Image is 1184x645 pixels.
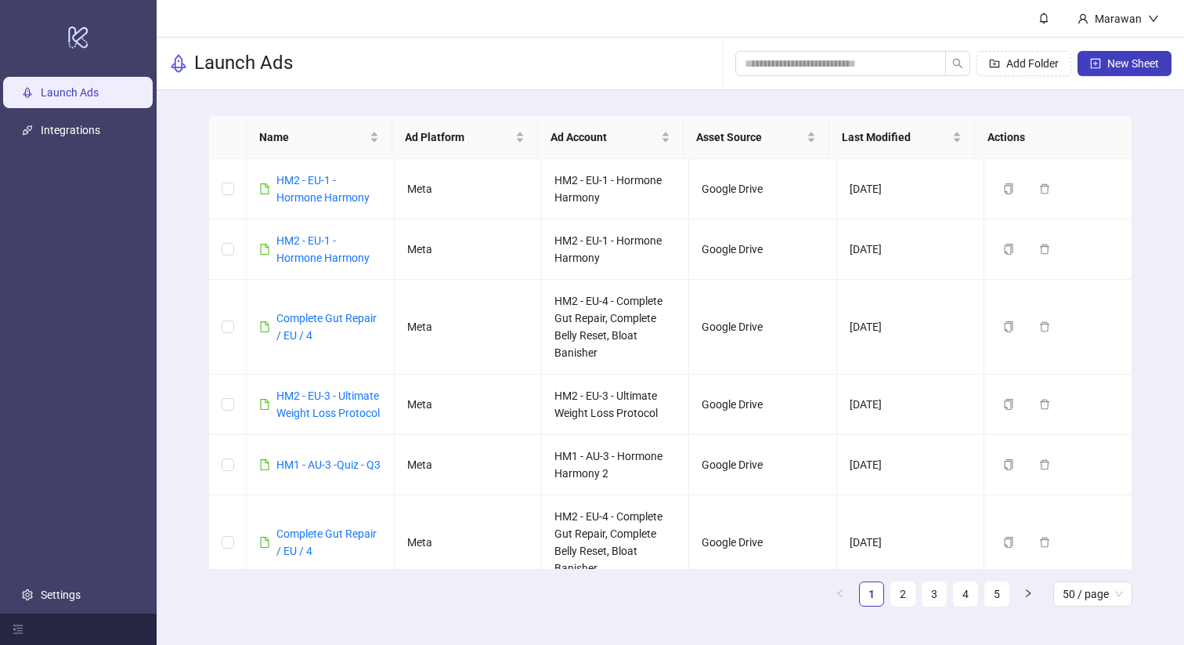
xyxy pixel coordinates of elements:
[41,86,99,99] a: Launch Ads
[1107,57,1159,70] span: New Sheet
[276,174,370,204] a: HM2 - EU-1 - Hormone Harmony
[405,129,512,146] span: Ad Platform
[41,124,100,136] a: Integrations
[395,280,542,375] td: Meta
[538,116,684,159] th: Ad Account
[891,582,915,606] a: 2
[1039,537,1050,548] span: delete
[1003,537,1014,548] span: copy
[542,219,689,280] td: HM2 - EU-1 - Hormone Harmony
[689,219,836,280] td: Google Drive
[392,116,538,159] th: Ad Platform
[836,589,845,598] span: left
[976,51,1071,76] button: Add Folder
[1038,13,1049,24] span: bell
[837,495,984,590] td: [DATE]
[922,582,946,606] a: 3
[842,129,949,146] span: Last Modified
[259,399,270,410] span: file
[1063,582,1123,606] span: 50 / page
[13,624,23,635] span: menu-fold
[1003,183,1014,194] span: copy
[259,183,270,194] span: file
[859,582,884,607] li: 1
[829,116,975,159] th: Last Modified
[259,537,270,548] span: file
[1078,51,1171,76] button: New Sheet
[1148,13,1159,24] span: down
[395,219,542,280] td: Meta
[1003,399,1014,410] span: copy
[395,495,542,590] td: Meta
[1023,589,1033,598] span: right
[837,375,984,435] td: [DATE]
[828,582,853,607] li: Previous Page
[259,321,270,332] span: file
[395,435,542,495] td: Meta
[276,312,377,342] a: Complete Gut Repair / EU / 4
[1088,10,1148,27] div: Marawan
[41,589,81,601] a: Settings
[828,582,853,607] button: left
[684,116,829,159] th: Asset Source
[953,582,978,607] li: 4
[542,375,689,435] td: HM2 - EU-3 - Ultimate Weight Loss Protocol
[276,234,370,264] a: HM2 - EU-1 - Hormone Harmony
[259,459,270,470] span: file
[1006,57,1059,70] span: Add Folder
[890,582,915,607] li: 2
[542,280,689,375] td: HM2 - EU-4 - Complete Gut Repair, Complete Belly Reset, Bloat Banisher
[689,159,836,219] td: Google Drive
[689,495,836,590] td: Google Drive
[259,129,366,146] span: Name
[984,582,1009,607] li: 5
[259,244,270,255] span: file
[542,159,689,219] td: HM2 - EU-1 - Hormone Harmony
[954,582,977,606] a: 4
[837,435,984,495] td: [DATE]
[985,582,1009,606] a: 5
[550,129,658,146] span: Ad Account
[689,375,836,435] td: Google Drive
[989,58,1000,69] span: folder-add
[1039,321,1050,332] span: delete
[860,582,883,606] a: 1
[1003,244,1014,255] span: copy
[952,58,963,69] span: search
[542,495,689,590] td: HM2 - EU-4 - Complete Gut Repair, Complete Belly Reset, Bloat Banisher
[1039,244,1050,255] span: delete
[922,582,947,607] li: 3
[1090,58,1101,69] span: plus-square
[542,435,689,495] td: HM1 - AU-3 - Hormone Harmony 2
[689,280,836,375] td: Google Drive
[395,159,542,219] td: Meta
[689,435,836,495] td: Google Drive
[1039,183,1050,194] span: delete
[1078,13,1088,24] span: user
[1003,321,1014,332] span: copy
[276,527,377,557] a: Complete Gut Repair / EU / 4
[837,219,984,280] td: [DATE]
[247,116,392,159] th: Name
[1003,459,1014,470] span: copy
[1039,399,1050,410] span: delete
[975,116,1121,159] th: Actions
[169,54,188,73] span: rocket
[696,129,803,146] span: Asset Source
[276,390,380,419] a: HM2 - EU-3 - Ultimate Weight Loss Protocol
[1016,582,1041,607] button: right
[194,51,293,76] h3: Launch Ads
[837,159,984,219] td: [DATE]
[1053,582,1132,607] div: Page Size
[837,280,984,375] td: [DATE]
[395,375,542,435] td: Meta
[276,458,381,471] a: HM1 - AU-3 -Quiz - Q3
[1016,582,1041,607] li: Next Page
[1039,459,1050,470] span: delete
